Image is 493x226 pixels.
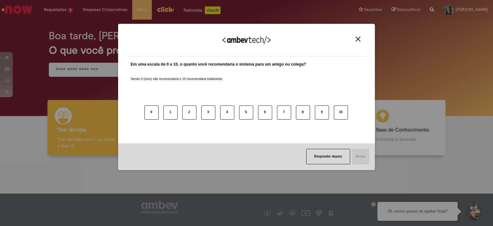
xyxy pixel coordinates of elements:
button: 2 [182,105,196,120]
button: 4 [220,105,234,120]
button: 7 [277,105,291,120]
button: Responder depois [306,149,350,164]
button: 10 [334,105,348,120]
button: 9 [315,105,329,120]
button: 3 [201,105,215,120]
button: Close [354,36,362,42]
label: Sendo 0 (zero) não recomendaria e 10 recomendaria totalmente. [131,69,223,81]
button: 5 [239,105,253,120]
button: 0 [144,105,159,120]
button: 8 [296,105,310,120]
label: Em uma escala de 0 a 10, o quanto você recomendaria o sistema para um amigo ou colega? [131,61,306,68]
button: 1 [163,105,177,120]
button: 6 [258,105,272,120]
img: Close [356,37,360,41]
img: Logo Ambevtech [222,36,271,44]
